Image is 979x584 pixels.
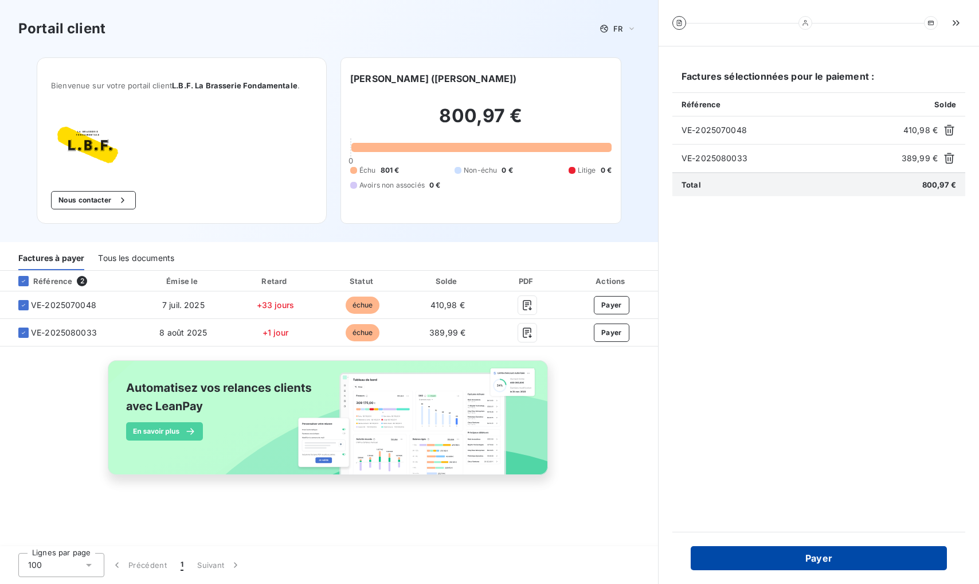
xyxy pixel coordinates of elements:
h6: [PERSON_NAME] ([PERSON_NAME]) [350,72,516,85]
span: 0 € [502,165,512,176]
span: 410,98 € [903,124,938,136]
span: Échu [359,165,376,176]
h2: 800,97 € [350,104,612,139]
button: Suivant [190,553,248,577]
span: 100 [28,559,42,571]
span: échue [346,297,380,314]
span: Avoirs non associés [359,180,425,190]
span: 0 € [601,165,612,176]
span: Référence [682,100,720,109]
span: 0 [348,156,353,165]
span: 7 juil. 2025 [162,300,205,310]
span: 389,99 € [902,153,938,164]
span: 0 € [429,180,440,190]
span: 389,99 € [429,328,465,337]
img: Company logo [51,118,124,173]
h3: Portail client [18,18,105,39]
span: VE-2025080033 [682,153,897,164]
span: Bienvenue sur votre portail client . [51,81,312,90]
img: banner [97,353,561,495]
div: Factures à payer [18,246,84,270]
span: Total [682,180,701,189]
div: Solde [408,275,487,287]
div: Statut [322,275,403,287]
span: 410,98 € [430,300,465,310]
span: 2 [77,276,87,286]
h6: Factures sélectionnées pour le paiement : [672,69,965,92]
button: Nous contacter [51,191,136,209]
span: VE-2025070048 [682,124,899,136]
span: VE-2025080033 [31,327,97,338]
span: L.B.F. La Brasserie Fondamentale [172,81,297,90]
span: +1 jour [263,328,288,337]
span: 1 [181,559,183,571]
span: Solde [934,100,956,109]
div: Émise le [138,275,229,287]
button: Payer [691,546,947,570]
button: Payer [594,324,629,342]
div: Actions [567,275,656,287]
button: Payer [594,296,629,314]
div: Tous les documents [98,246,174,270]
span: 801 € [381,165,400,176]
span: +33 jours [257,300,294,310]
div: Retard [234,275,318,287]
span: FR [613,24,622,33]
span: 8 août 2025 [159,328,207,337]
span: Non-échu [464,165,497,176]
button: Précédent [104,553,174,577]
span: échue [346,324,380,341]
button: 1 [174,553,190,577]
span: VE-2025070048 [31,299,96,311]
span: 800,97 € [922,180,956,189]
div: Référence [9,276,72,286]
span: Litige [578,165,596,176]
div: PDF [492,275,563,287]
